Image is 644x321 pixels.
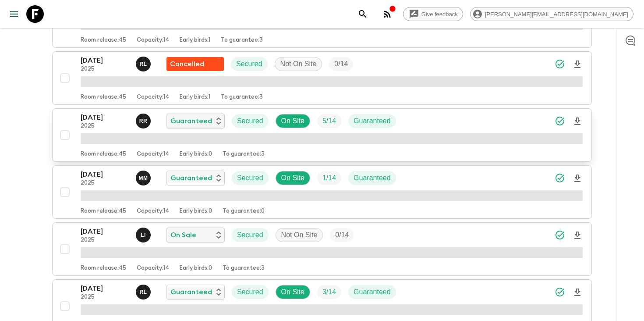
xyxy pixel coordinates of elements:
div: Secured [232,171,269,185]
span: Mandla Mthembu [136,173,152,180]
button: RL [136,57,152,71]
button: [DATE]2025Mandla MthembuGuaranteedSecuredOn SiteTrip FillGuaranteedRoom release:45Capacity:14Earl... [52,165,592,219]
div: Not On Site [275,57,322,71]
p: Room release: 45 [81,37,126,44]
span: Roland Rau [136,116,152,123]
p: R L [139,289,147,296]
p: M M [138,175,148,182]
p: 0 / 14 [334,59,348,69]
svg: Download Onboarding [572,287,583,298]
span: Give feedback [417,11,463,18]
p: R R [139,118,148,125]
p: Guaranteed [354,287,391,297]
span: [PERSON_NAME][EMAIL_ADDRESS][DOMAIN_NAME] [480,11,633,18]
p: Early birds: 0 [180,208,212,215]
span: Rabata Legend Mpatamali [136,59,152,66]
div: Secured [232,228,269,242]
svg: Download Onboarding [572,230,583,241]
div: [PERSON_NAME][EMAIL_ADDRESS][DOMAIN_NAME] [470,7,633,21]
p: To guarantee: 3 [223,265,265,272]
p: On Sale [170,230,196,240]
p: Secured [237,116,263,126]
p: Early birds: 0 [180,265,212,272]
p: To guarantee: 3 [221,37,263,44]
p: Guaranteed [170,173,212,183]
div: Trip Fill [317,114,341,128]
div: On Site [276,171,310,185]
button: MM [136,171,152,185]
svg: Download Onboarding [572,173,583,184]
p: Early birds: 1 [180,94,210,101]
p: [DATE] [81,55,129,66]
p: Room release: 45 [81,265,126,272]
p: Early birds: 1 [180,37,210,44]
div: Trip Fill [329,57,353,71]
p: Capacity: 14 [137,265,169,272]
p: [DATE] [81,283,129,294]
p: 5 / 14 [322,116,336,126]
span: Lee Irwins [136,230,152,237]
p: Cancelled [170,59,204,69]
p: [DATE] [81,112,129,123]
div: Trip Fill [317,171,341,185]
svg: Download Onboarding [572,59,583,70]
div: Trip Fill [317,285,341,299]
p: Capacity: 14 [137,37,169,44]
p: Capacity: 14 [137,151,169,158]
svg: Synced Successfully [555,59,565,69]
p: Not On Site [281,230,318,240]
svg: Synced Successfully [555,116,565,126]
button: RL [136,285,152,300]
p: Guaranteed [170,287,212,297]
p: Not On Site [280,59,317,69]
p: 0 / 14 [335,230,349,240]
p: Secured [237,173,263,183]
p: 2025 [81,123,129,130]
p: 2025 [81,237,129,244]
p: On Site [281,173,304,183]
p: Early birds: 0 [180,151,212,158]
a: Give feedback [403,7,463,21]
p: R L [139,61,147,68]
svg: Download Onboarding [572,116,583,127]
div: On Site [276,114,310,128]
div: Trip Fill [330,228,354,242]
button: [DATE]2025Lee IrwinsOn SaleSecuredNot On SiteTrip FillRoom release:45Capacity:14Early birds:0To g... [52,222,592,276]
p: To guarantee: 3 [221,94,263,101]
div: Flash Pack cancellation [166,57,224,71]
p: On Site [281,287,304,297]
button: [DATE]2025Rabata Legend MpatamaliFlash Pack cancellationSecuredNot On SiteTrip FillRoom release:4... [52,51,592,105]
p: L I [141,232,146,239]
p: Secured [237,230,263,240]
p: Secured [236,59,262,69]
p: Room release: 45 [81,208,126,215]
button: search adventures [354,5,372,23]
p: 3 / 14 [322,287,336,297]
p: 2025 [81,180,129,187]
p: To guarantee: 0 [223,208,265,215]
button: LI [136,228,152,243]
p: To guarantee: 3 [223,151,265,158]
p: Capacity: 14 [137,94,169,101]
p: Guaranteed [170,116,212,126]
div: On Site [276,285,310,299]
p: 2025 [81,294,129,301]
p: Room release: 45 [81,151,126,158]
p: Capacity: 14 [137,208,169,215]
p: Secured [237,287,263,297]
p: On Site [281,116,304,126]
p: [DATE] [81,226,129,237]
span: Rabata Legend Mpatamali [136,287,152,294]
svg: Synced Successfully [555,173,565,183]
p: 1 / 14 [322,173,336,183]
div: Secured [232,114,269,128]
div: Secured [232,285,269,299]
p: Room release: 45 [81,94,126,101]
div: Secured [231,57,268,71]
svg: Synced Successfully [555,230,565,240]
button: RR [136,114,152,128]
p: Guaranteed [354,173,391,183]
button: menu [5,5,23,23]
div: Not On Site [276,228,323,242]
p: 2025 [81,66,129,73]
